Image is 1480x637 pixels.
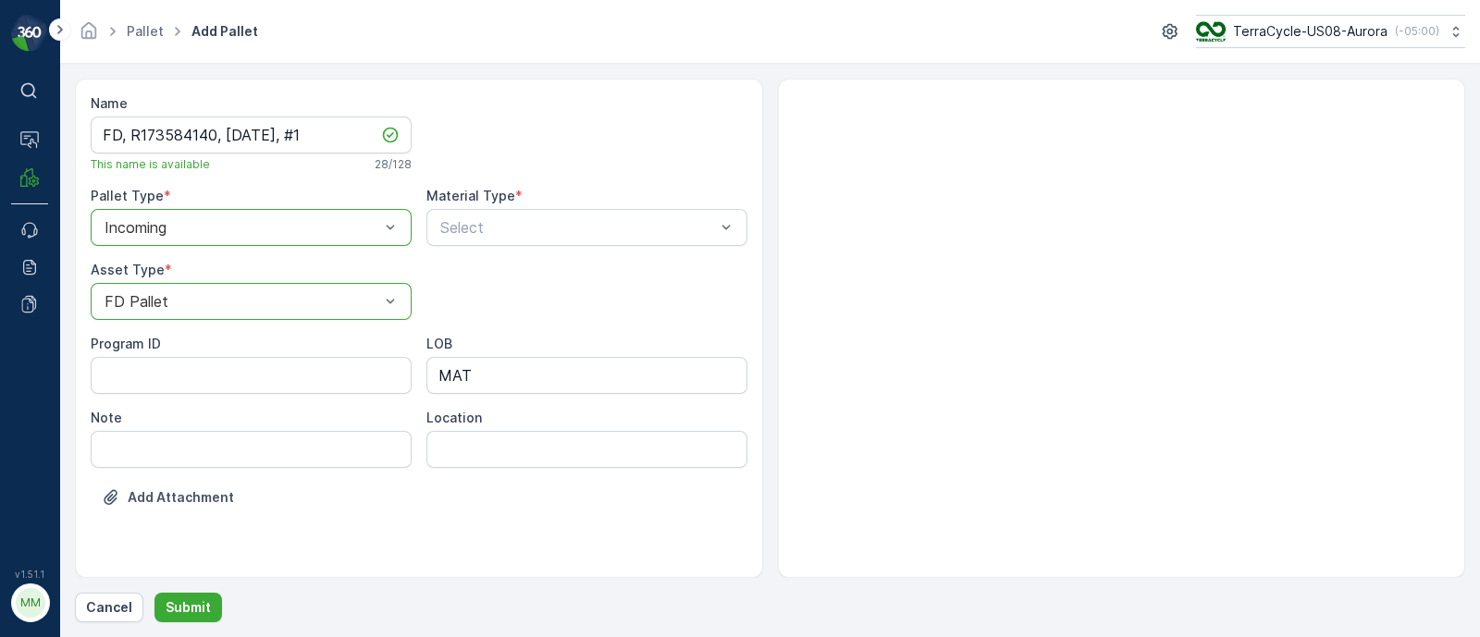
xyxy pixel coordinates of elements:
[127,23,164,39] a: Pallet
[75,593,143,622] button: Cancel
[426,188,515,203] label: Material Type
[426,410,482,425] label: Location
[91,336,161,351] label: Program ID
[426,336,452,351] label: LOB
[1196,21,1226,42] img: image_ci7OI47.png
[1395,24,1439,39] p: ( -05:00 )
[91,157,210,172] span: This name is available
[1233,22,1387,41] p: TerraCycle-US08-Aurora
[79,28,99,43] a: Homepage
[11,583,48,622] button: MM
[375,157,412,172] p: 28 / 128
[440,216,715,239] p: Select
[11,569,48,580] span: v 1.51.1
[128,488,234,507] p: Add Attachment
[166,598,211,617] p: Submit
[16,588,45,618] div: MM
[188,22,262,41] span: Add Pallet
[91,410,122,425] label: Note
[91,95,128,111] label: Name
[11,15,48,52] img: logo
[91,188,164,203] label: Pallet Type
[91,483,245,512] button: Upload File
[1196,15,1465,48] button: TerraCycle-US08-Aurora(-05:00)
[86,598,132,617] p: Cancel
[154,593,222,622] button: Submit
[91,262,165,277] label: Asset Type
